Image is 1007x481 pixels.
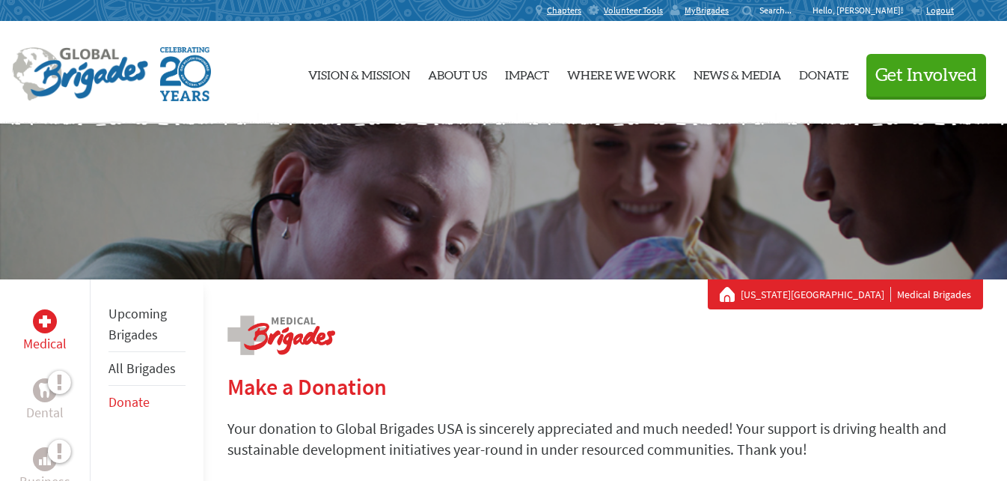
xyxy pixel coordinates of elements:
span: Chapters [547,4,581,16]
a: Upcoming Brigades [108,305,167,343]
img: Medical [39,315,51,327]
img: Dental [39,383,51,397]
a: Where We Work [567,34,676,112]
span: Logout [926,4,954,16]
a: [US_STATE][GEOGRAPHIC_DATA] [741,287,891,302]
img: Business [39,453,51,465]
a: Donate [108,393,150,411]
a: Logout [910,4,954,16]
img: logo-medical.png [227,315,335,355]
input: Search... [759,4,802,16]
p: Hello, [PERSON_NAME]! [812,4,910,16]
a: Vision & Mission [308,34,410,112]
a: Donate [799,34,848,112]
p: Your donation to Global Brigades USA is sincerely appreciated and much needed! Your support is dr... [227,418,983,460]
h2: Make a Donation [227,373,983,400]
li: Upcoming Brigades [108,297,186,352]
li: Donate [108,386,186,419]
img: Global Brigades Logo [12,47,148,101]
li: All Brigades [108,352,186,386]
img: Global Brigades Celebrating 20 Years [160,47,211,101]
div: Medical Brigades [720,287,971,302]
p: Medical [23,333,67,354]
a: All Brigades [108,360,176,377]
a: DentalDental [26,378,64,423]
span: Volunteer Tools [604,4,663,16]
button: Get Involved [866,54,986,97]
a: News & Media [694,34,781,112]
div: Medical [33,309,57,333]
span: MyBrigades [685,4,729,16]
a: Impact [505,34,549,112]
a: About Us [428,34,487,112]
div: Business [33,447,57,471]
span: Get Involved [875,67,977,85]
a: MedicalMedical [23,309,67,354]
div: Dental [33,378,57,402]
p: Dental [26,402,64,423]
